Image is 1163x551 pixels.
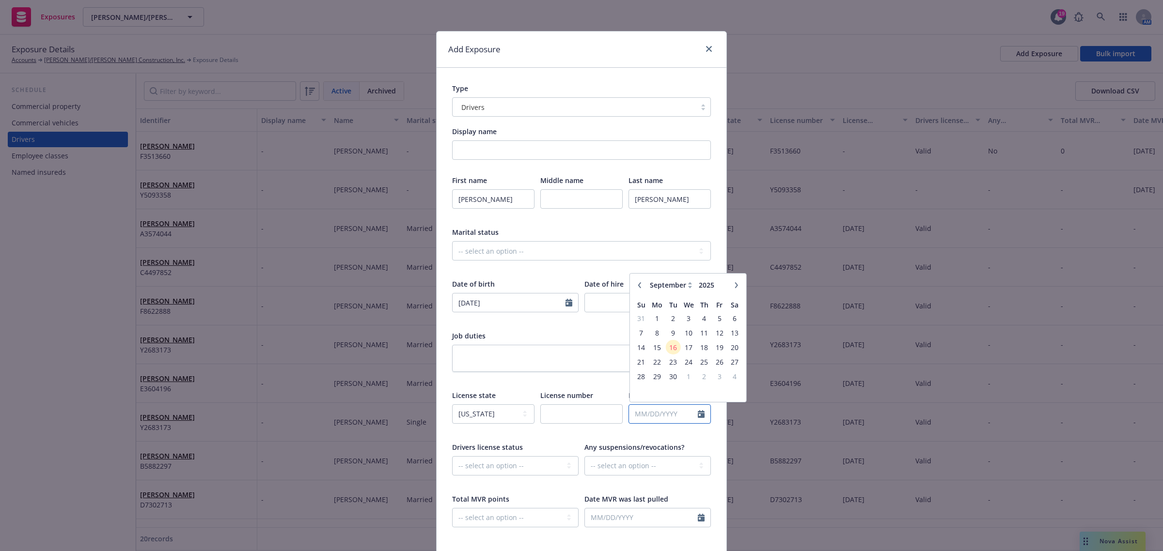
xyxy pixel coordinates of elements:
[681,325,697,340] td: 10
[452,331,486,340] span: Job duties
[698,341,711,353] span: 18
[635,312,648,324] span: 31
[712,354,727,369] td: 26
[713,356,726,368] span: 26
[452,127,497,136] span: Display name
[667,312,680,324] span: 2
[682,327,696,339] span: 10
[727,325,742,340] td: 13
[667,370,680,383] span: 30
[697,311,712,325] td: 4
[728,370,741,383] span: 4
[457,102,691,112] span: Drivers
[584,279,624,289] span: Date of hire
[666,340,681,354] td: 16
[698,410,705,418] svg: Calendar
[452,391,496,400] span: License state
[728,312,741,324] span: 6
[649,354,665,369] td: 22
[584,494,668,504] span: Date MVR was last pulled
[652,300,662,309] span: Mo
[666,311,681,325] td: 2
[698,312,711,324] span: 4
[453,293,566,312] input: MM/DD/YYYY
[666,354,681,369] td: 23
[731,300,739,309] span: Sa
[634,354,649,369] td: 21
[681,340,697,354] td: 17
[635,341,648,353] span: 14
[697,325,712,340] td: 11
[629,405,698,423] input: MM/DD/YYYY
[635,327,648,339] span: 7
[650,327,664,339] span: 8
[682,356,696,368] span: 24
[634,383,649,398] td: empty-day-cell
[452,84,468,93] span: Type
[634,325,649,340] td: 7
[698,356,711,368] span: 25
[585,508,698,527] input: MM/DD/YYYY
[698,514,705,521] button: Calendar
[727,383,742,398] td: empty-day-cell
[712,340,727,354] td: 19
[452,443,523,452] span: Drivers license status
[728,327,741,339] span: 13
[629,391,707,400] span: License expiration date
[452,279,495,289] span: Date of birth
[666,369,681,383] td: 30
[697,383,712,398] td: empty-day-cell
[667,327,680,339] span: 9
[700,300,708,309] span: Th
[650,356,664,368] span: 22
[566,299,572,306] svg: Calendar
[666,325,681,340] td: 9
[727,369,742,383] td: 4
[649,311,665,325] td: 1
[697,354,712,369] td: 25
[682,341,696,353] span: 17
[713,341,726,353] span: 19
[649,369,665,383] td: 29
[634,311,649,325] td: 31
[681,369,697,383] td: 1
[681,311,697,325] td: 3
[681,354,697,369] td: 24
[713,370,726,383] span: 3
[584,443,684,452] span: Any suspensions/revocations?
[540,176,583,185] span: Middle name
[461,102,485,112] span: Drivers
[728,341,741,353] span: 20
[634,340,649,354] td: 14
[650,341,664,353] span: 15
[712,383,727,398] td: empty-day-cell
[713,312,726,324] span: 5
[649,383,665,398] td: empty-day-cell
[637,300,645,309] span: Su
[667,341,680,353] span: 16
[727,340,742,354] td: 20
[703,43,715,55] a: close
[635,370,648,383] span: 28
[448,43,501,56] h1: Add Exposure
[712,369,727,383] td: 3
[712,311,727,325] td: 5
[667,356,680,368] span: 23
[727,354,742,369] td: 27
[452,494,509,504] span: Total MVR points
[635,356,648,368] span: 21
[684,300,694,309] span: We
[716,300,723,309] span: Fr
[697,369,712,383] td: 2
[727,311,742,325] td: 6
[649,340,665,354] td: 15
[682,370,696,383] span: 1
[698,370,711,383] span: 2
[728,356,741,368] span: 27
[650,370,664,383] span: 29
[681,383,697,398] td: empty-day-cell
[697,340,712,354] td: 18
[666,383,681,398] td: empty-day-cell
